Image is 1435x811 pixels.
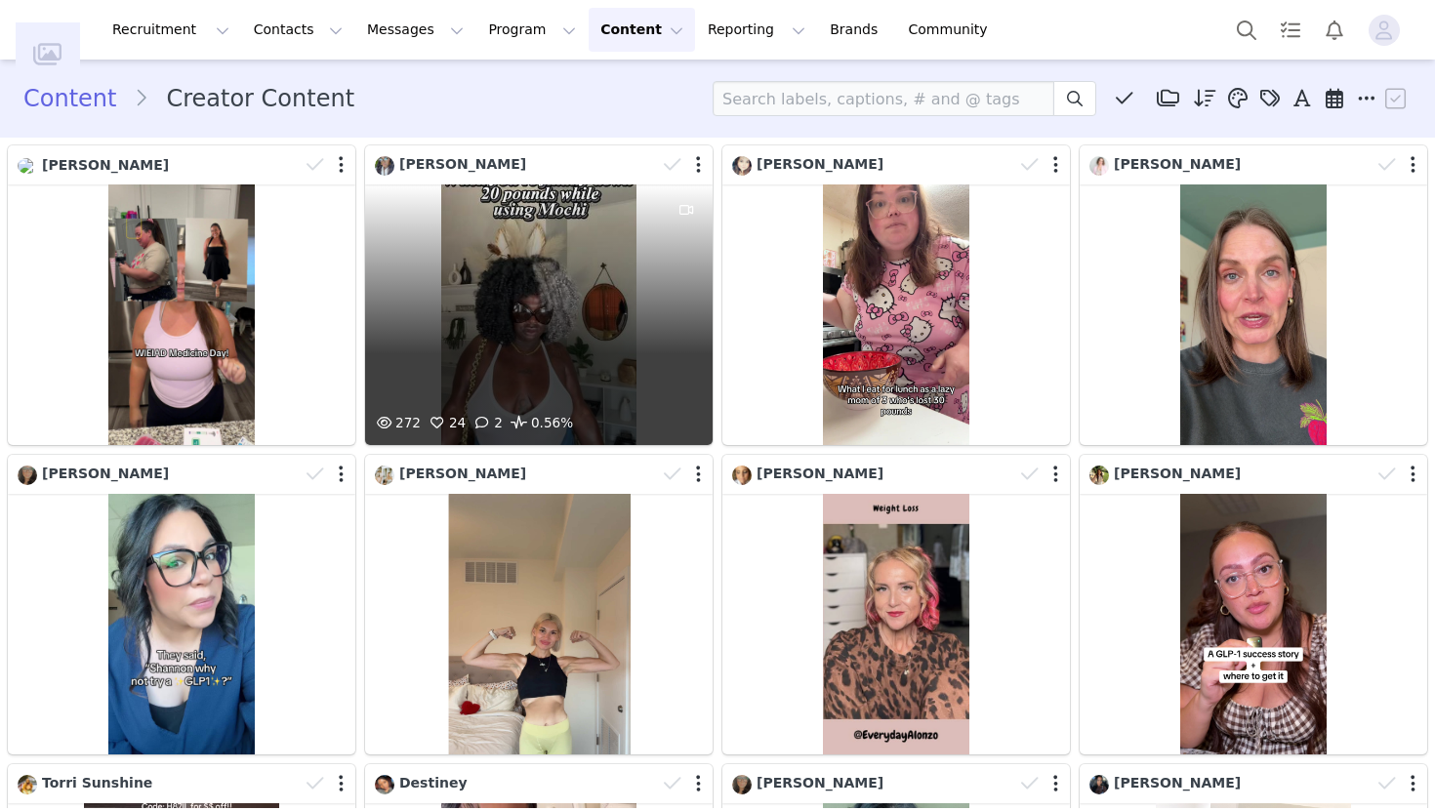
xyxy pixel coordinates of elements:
[1089,775,1109,794] img: 323a7e9c-c4ca-49c7-9994-93d97e6e8af4.jpg
[1114,466,1241,481] span: [PERSON_NAME]
[18,158,37,174] img: ea1a0af4-d2f2-4d4d-be54-563a8f53b31d.jpg
[897,8,1008,52] a: Community
[818,8,895,52] a: Brands
[757,466,883,481] span: [PERSON_NAME]
[757,775,883,791] span: [PERSON_NAME]
[101,8,241,52] button: Recruitment
[732,775,752,794] img: 8548cd89-7a90-4381-b5b1-3908801cf769.jpg
[42,466,169,481] span: [PERSON_NAME]
[355,8,475,52] button: Messages
[1089,156,1109,176] img: 5c7a2021-498b-4262-bc87-47dcca1c084c.jpg
[1114,156,1241,172] span: [PERSON_NAME]
[732,466,752,485] img: 6e952b4c-8ada-4b7d-8055-33f1aae9d704.jpg
[1269,8,1312,52] a: Tasks
[1114,775,1241,791] span: [PERSON_NAME]
[589,8,695,52] button: Content
[242,8,354,52] button: Contacts
[476,8,588,52] button: Program
[375,466,394,485] img: 827ff251-3ff6-4d96-b9a9-3d3568b3704f.jpg
[713,81,1054,116] input: Search labels, captions, # and @ tags
[757,156,883,172] span: [PERSON_NAME]
[18,466,37,485] img: 8548cd89-7a90-4381-b5b1-3908801cf769.jpg
[696,8,817,52] button: Reporting
[1313,8,1356,52] button: Notifications
[1225,8,1268,52] button: Search
[375,156,394,176] img: c7e19336-61d1-453a-9749-f0a450e44f11.jpg
[375,775,394,794] img: 1e0d244b-0041-465e-98e2-211ddfdd300c.jpg
[399,775,468,791] span: Destiney
[732,156,752,176] img: e16a726a-74bd-4280-a969-6da8f41357dc--s.jpg
[23,81,134,116] a: Content
[372,415,421,430] span: 272
[18,775,37,794] img: 05a174a0-228b-4c7d-9aee-962fb4902b82.jpg
[399,466,526,481] span: [PERSON_NAME]
[1089,466,1109,485] img: 525f6d96-7c1c-4ed4-86f2-28babf7e9f23.jpg
[42,775,152,791] span: Torri Sunshine
[1374,15,1393,46] div: avatar
[471,415,503,430] span: 2
[399,156,526,172] span: [PERSON_NAME]
[1357,15,1419,46] button: Profile
[42,157,169,173] span: [PERSON_NAME]
[508,412,573,435] span: 0.56%
[426,415,466,430] span: 24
